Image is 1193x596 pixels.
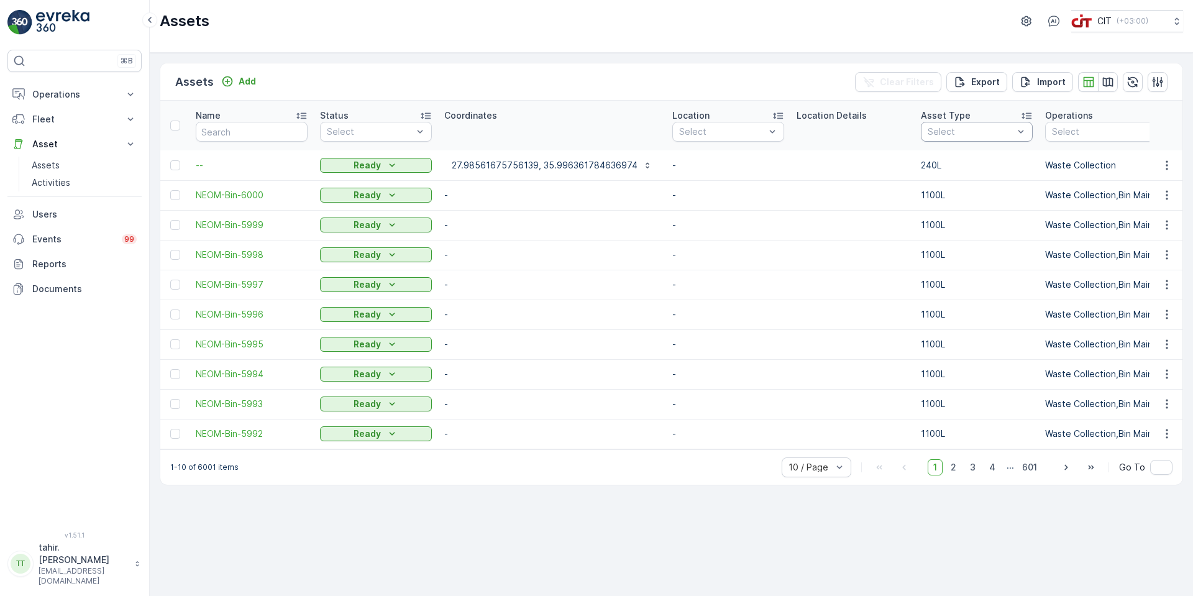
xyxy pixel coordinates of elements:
p: Add [239,75,256,88]
p: Asset Type [921,109,971,122]
p: Import [1037,76,1066,88]
p: 1100L [921,368,1033,380]
button: CIT(+03:00) [1071,10,1183,32]
a: NEOM-Bin-6000 [196,189,308,201]
span: 601 [1017,459,1043,475]
p: Ready [354,159,381,172]
p: - [672,159,784,172]
p: Ready [354,428,381,440]
a: NEOM-Bin-5993 [196,398,308,410]
div: - [444,216,660,234]
div: - [444,425,660,442]
span: 4 [984,459,1001,475]
a: Reports [7,252,142,277]
input: Search [196,122,308,142]
p: 1100L [921,308,1033,321]
p: Reports [32,258,137,270]
p: Documents [32,283,137,295]
img: logo [7,10,32,35]
button: Add [216,74,261,89]
p: 1100L [921,428,1033,440]
p: Ready [354,368,381,380]
p: Name [196,109,221,122]
span: 2 [945,459,962,475]
p: - [672,189,784,201]
a: NEOM-Bin-5998 [196,249,308,261]
button: 27.98561675756139, 35.996361784636974 [444,155,660,175]
span: -- [196,159,308,172]
button: Import [1012,72,1073,92]
a: NEOM-Bin-5995 [196,338,308,351]
button: Ready [320,367,432,382]
p: Select [327,126,413,138]
a: Activities [27,174,142,191]
p: ⌘B [121,56,133,66]
p: - [672,398,784,410]
a: Documents [7,277,142,301]
p: - [672,368,784,380]
p: Events [32,233,114,245]
button: Ready [320,426,432,441]
p: CIT [1097,15,1112,27]
a: Events99 [7,227,142,252]
p: Assets [32,159,60,172]
div: - [444,365,660,383]
p: Activities [32,177,70,189]
a: NEOM-Bin-5997 [196,278,308,291]
a: NEOM-Bin-5992 [196,428,308,440]
span: 3 [964,459,981,475]
button: Ready [320,277,432,292]
p: 1100L [921,189,1033,201]
button: Clear Filters [855,72,941,92]
p: 1100L [921,398,1033,410]
div: - [444,186,660,204]
p: ( +03:00 ) [1117,16,1148,26]
p: 1-10 of 6001 items [170,462,239,472]
button: Operations [7,82,142,107]
p: Users [32,208,137,221]
div: Toggle Row Selected [170,160,180,170]
span: NEOM-Bin-5999 [196,219,308,231]
div: - [444,246,660,264]
div: Toggle Row Selected [170,339,180,349]
div: TT [11,554,30,574]
p: Assets [160,11,209,31]
p: - [672,308,784,321]
button: Ready [320,397,432,411]
div: Toggle Row Selected [170,429,180,439]
button: Ready [320,158,432,173]
p: Assets [175,73,214,91]
a: NEOM-Bin-5996 [196,308,308,321]
p: Ready [354,398,381,410]
button: Ready [320,218,432,232]
button: Ready [320,307,432,322]
span: v 1.51.1 [7,531,142,539]
a: NEOM-Bin-5994 [196,368,308,380]
img: logo_light-DOdMpM7g.png [36,10,89,35]
p: Ready [354,308,381,321]
p: Operations [32,88,117,101]
div: Toggle Row Selected [170,280,180,290]
p: 1100L [921,278,1033,291]
div: Toggle Row Selected [170,250,180,260]
p: Clear Filters [880,76,934,88]
div: - [444,276,660,293]
span: 1 [928,459,943,475]
button: Ready [320,188,432,203]
p: Fleet [32,113,117,126]
p: Ready [354,219,381,231]
p: Asset [32,138,117,150]
p: - [672,428,784,440]
a: Users [7,202,142,227]
p: Location [672,109,710,122]
div: Toggle Row Selected [170,399,180,409]
p: Select [679,126,765,138]
p: - [672,338,784,351]
div: Toggle Row Selected [170,369,180,379]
